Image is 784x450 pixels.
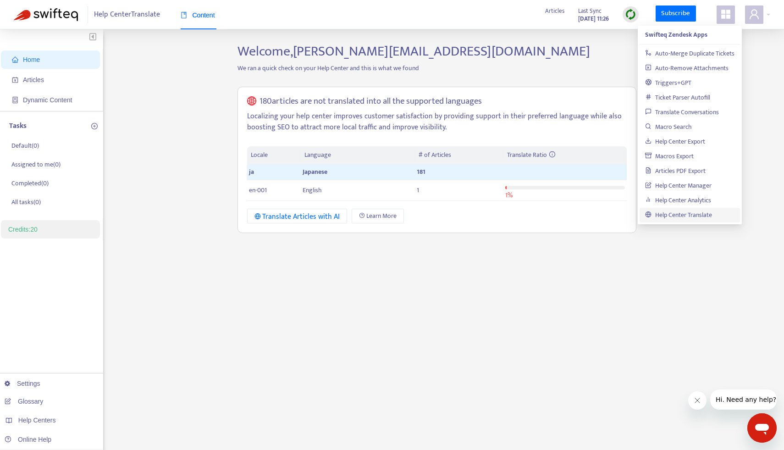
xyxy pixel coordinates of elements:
span: book [181,12,187,18]
span: Help Center Translate [94,6,160,23]
span: user [749,9,760,20]
span: 1 % [505,190,513,200]
span: ja [249,167,254,177]
a: Help Center Translate [645,210,712,220]
span: Articles [23,76,44,83]
a: Triggers+GPT [645,78,691,88]
a: Ticket Parser Autofill [645,92,710,103]
img: Swifteq [14,8,78,21]
a: Help Center Analytics [645,195,711,206]
span: account-book [12,77,18,83]
p: Tasks [9,121,27,132]
span: Dynamic Content [23,96,72,104]
a: Glossary [5,398,43,405]
a: Auto-Merge Duplicate Tickets [645,48,734,59]
p: Assigned to me ( 0 ) [11,160,61,169]
span: English [303,185,322,195]
strong: Swifteq Zendesk Apps [645,29,707,40]
span: Japanese [303,167,327,177]
span: 1 [417,185,419,195]
button: Translate Articles with AI [247,209,348,223]
a: Learn More [352,209,404,223]
a: Help Center Export [645,136,705,147]
div: Translate Articles with AI [254,211,340,222]
span: Last Sync [578,6,602,16]
span: Content [181,11,215,19]
span: Welcome, [PERSON_NAME][EMAIL_ADDRESS][DOMAIN_NAME] [237,40,590,63]
p: Completed ( 0 ) [11,178,49,188]
a: Macros Export [645,151,694,161]
a: Subscribe [656,6,696,22]
p: Localizing your help center improves customer satisfaction by providing support in their preferre... [247,111,627,133]
span: Learn More [366,211,397,221]
p: All tasks ( 0 ) [11,197,41,207]
strong: [DATE] 11:26 [578,14,609,24]
a: Online Help [5,436,51,443]
p: Default ( 0 ) [11,141,39,150]
img: sync.dc5367851b00ba804db3.png [625,9,636,20]
span: 181 [417,167,425,177]
th: Locale [247,146,301,164]
h5: 180 articles are not translated into all the supported languages [259,96,482,107]
a: Credits:20 [8,226,38,233]
span: en-001 [249,185,267,195]
a: Auto-Remove Attachments [645,63,729,73]
span: global [247,96,256,107]
iframe: メッセージングウィンドウを開くボタン [747,413,777,443]
span: plus-circle [91,123,98,129]
span: container [12,97,18,103]
a: Macro Search [645,122,692,132]
a: Articles PDF Export [645,166,706,176]
th: # of Articles [415,146,503,164]
span: appstore [720,9,731,20]
iframe: 会社からのメッセージ [710,389,777,410]
span: Articles [545,6,564,16]
iframe: メッセージを閉じる [688,391,707,410]
th: Language [301,146,414,164]
span: home [12,56,18,63]
span: Home [23,56,40,63]
span: Help Centers [18,417,56,424]
a: Settings [5,380,40,387]
a: Help Center Manager [645,180,712,191]
div: Translate Ratio [507,150,623,160]
a: Translate Conversations [645,107,719,117]
p: We ran a quick check on your Help Center and this is what we found [231,63,643,73]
